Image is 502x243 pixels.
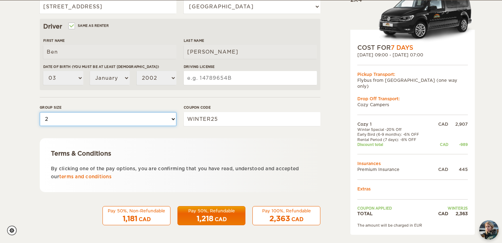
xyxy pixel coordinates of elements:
div: [DATE] 09:00 - [DATE] 07:00 [357,52,468,58]
td: Flybus from [GEOGRAPHIC_DATA] (one way only) [357,78,468,89]
div: Pay 50%, Refundable [182,208,241,214]
label: Last Name [184,38,317,43]
label: Date of birth (You must be at least [DEMOGRAPHIC_DATA]) [43,64,176,69]
td: Extras [357,186,468,192]
button: Pay 100%, Refundable 2,363 CAD [252,206,320,226]
div: Terms & Conditions [51,149,309,158]
div: CAD [139,216,151,223]
span: 2,363 [269,214,290,223]
td: Insurances [357,161,468,167]
td: TOTAL [357,211,432,217]
div: 2,907 [448,121,468,127]
input: Same as renter [69,24,74,29]
td: Cozy Campers [357,102,468,108]
button: Pay 50%, Non-Refundable 1,181 CAD [102,206,170,226]
div: CAD [291,216,303,223]
div: CAD [432,142,448,147]
p: By clicking one of the pay options, you are confirming that you have read, understood and accepte... [51,165,309,181]
td: Cozy 1 [357,121,432,127]
div: Driver [43,22,317,31]
div: CAD [432,121,448,127]
a: Cookie settings [7,226,21,235]
div: 2,363 [448,211,468,217]
td: Coupon applied [357,206,432,211]
div: The amount will be charged in EUR [357,223,468,228]
button: Pay 50%, Refundable 1,218 CAD [177,206,245,226]
label: Coupon code [184,105,320,110]
span: 7 Days [391,44,413,51]
td: Discount total [357,142,432,147]
div: CAD [432,167,448,173]
div: Drop Off Transport: [357,96,468,102]
input: e.g. Smith [184,45,317,59]
div: CAD [215,216,227,223]
div: COST FOR [357,44,468,52]
td: Winter Special -20% Off [357,127,432,132]
div: Pay 100%, Refundable [257,208,316,214]
button: chat-button [479,220,499,240]
div: 445 [448,167,468,173]
span: 1,218 [197,214,213,223]
div: Pickup Transport: [357,72,468,78]
td: Early Bird (6-9 months): -6% OFF [357,132,432,137]
td: Rental Period (7 days): -8% OFF [357,137,432,142]
label: Driving License [184,64,317,69]
label: Group size [40,105,176,110]
label: First Name [43,38,176,43]
div: CAD [432,211,448,217]
input: e.g. William [43,45,176,59]
td: Premium Insurance [357,167,432,173]
img: Freyja at Cozy Campers [479,220,499,240]
input: e.g. 14789654B [184,71,317,85]
div: Pay 50%, Non-Refundable [107,208,166,214]
div: -989 [448,142,468,147]
a: terms and conditions [59,174,112,179]
td: WINTER25 [432,206,468,211]
label: Same as renter [69,22,109,29]
span: 1,181 [123,214,137,223]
